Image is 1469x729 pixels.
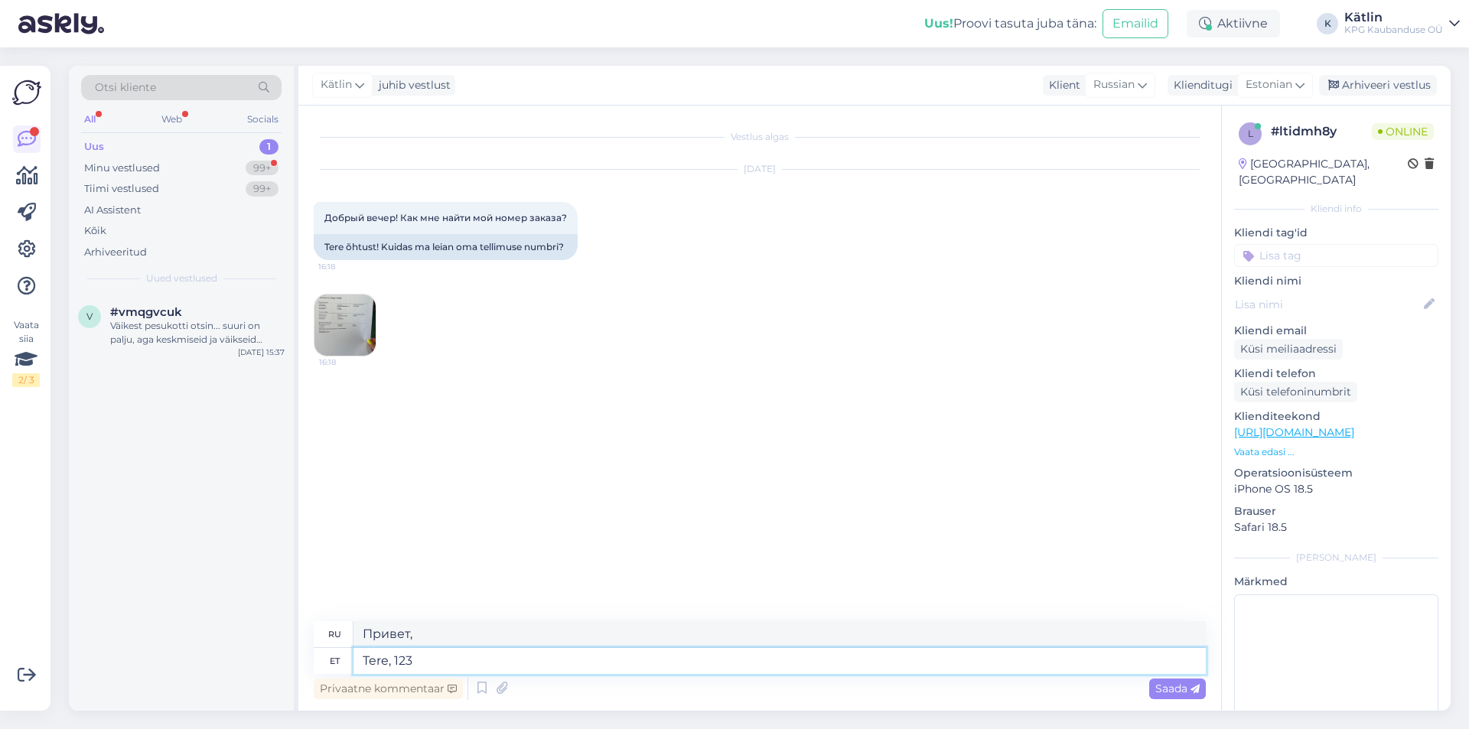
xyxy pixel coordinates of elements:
button: Emailid [1103,9,1168,38]
div: Aktiivne [1187,10,1280,37]
span: Uued vestlused [146,272,217,285]
span: Estonian [1246,76,1292,93]
p: Klienditeekond [1234,408,1438,425]
span: Добрый вечер! Как мне найти мой номер заказа? [324,212,567,223]
div: Küsi meiliaadressi [1234,339,1343,360]
div: Web [158,109,185,129]
span: 16:18 [319,356,376,368]
div: Kätlin [1344,11,1443,24]
span: Otsi kliente [95,80,156,96]
p: Safari 18.5 [1234,519,1438,535]
div: K [1317,13,1338,34]
span: Online [1372,123,1434,140]
div: [GEOGRAPHIC_DATA], [GEOGRAPHIC_DATA] [1239,156,1408,188]
p: Kliendi tag'id [1234,225,1438,241]
div: Vestlus algas [314,130,1206,144]
p: Märkmed [1234,574,1438,590]
input: Lisa tag [1234,244,1438,267]
div: AI Assistent [84,203,141,218]
span: #vmqgvcuk [110,305,182,319]
p: Brauser [1234,503,1438,519]
div: [DATE] 15:37 [238,347,285,358]
div: 99+ [246,181,278,197]
a: [URL][DOMAIN_NAME] [1234,425,1354,439]
div: Vaata siia [12,318,40,387]
div: juhib vestlust [373,77,451,93]
div: 99+ [246,161,278,176]
div: Uus [84,139,104,155]
div: Arhiveeri vestlus [1319,75,1437,96]
div: Minu vestlused [84,161,160,176]
div: Privaatne kommentaar [314,679,463,699]
div: Tiimi vestlused [84,181,159,197]
p: Kliendi telefon [1234,366,1438,382]
img: Askly Logo [12,78,41,107]
div: Proovi tasuta juba täna: [924,15,1096,33]
span: Kätlin [321,76,352,93]
span: 16:18 [318,261,376,272]
p: Vaata edasi ... [1234,445,1438,459]
div: ru [328,621,341,647]
div: Küsi telefoninumbrit [1234,382,1357,402]
div: Kliendi info [1234,202,1438,216]
span: Russian [1093,76,1135,93]
p: Kliendi email [1234,323,1438,339]
p: iPhone OS 18.5 [1234,481,1438,497]
div: Kõik [84,223,106,239]
span: l [1248,128,1253,139]
div: Socials [244,109,282,129]
p: Operatsioonisüsteem [1234,465,1438,481]
a: KätlinKPG Kaubanduse OÜ [1344,11,1460,36]
b: Uus! [924,16,953,31]
div: Klient [1043,77,1080,93]
p: Kliendi nimi [1234,273,1438,289]
div: 2 / 3 [12,373,40,387]
div: KPG Kaubanduse OÜ [1344,24,1443,36]
div: Tere õhtust! Kuidas ma leian oma tellimuse numbri? [314,234,578,260]
img: Attachment [314,295,376,356]
textarea: Привет, [353,621,1206,647]
div: All [81,109,99,129]
div: et [330,648,340,674]
input: Lisa nimi [1235,296,1421,313]
span: Saada [1155,682,1200,695]
textarea: Tere, 123 [353,648,1206,674]
span: v [86,311,93,322]
div: [PERSON_NAME] [1234,551,1438,565]
div: 1 [259,139,278,155]
div: # ltidmh8y [1271,122,1372,141]
div: [DATE] [314,162,1206,176]
div: Väikest pesukotti otsin... suuri on palju, aga keskmiseid ja väikseid [PERSON_NAME]... [110,319,285,347]
div: Arhiveeritud [84,245,147,260]
div: Klienditugi [1168,77,1233,93]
